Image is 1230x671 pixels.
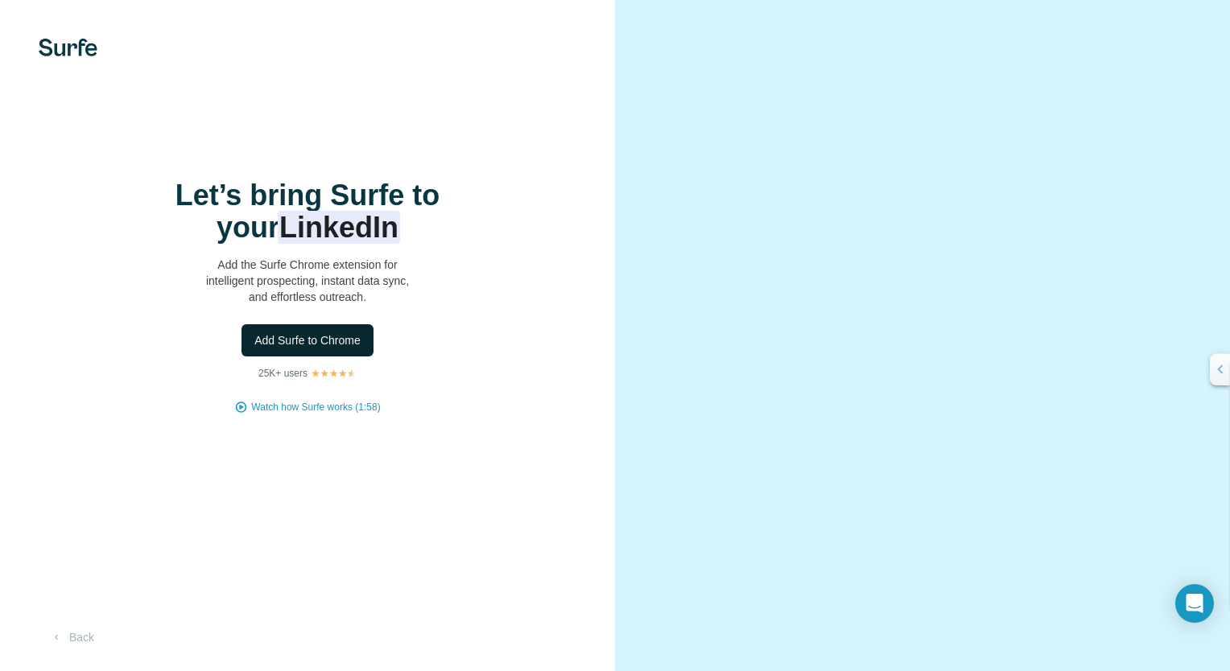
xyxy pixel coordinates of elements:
p: Add the Surfe Chrome extension for intelligent prospecting, instant data sync, and effortless out... [147,257,468,305]
button: Back [39,623,105,652]
span: LinkedIn [278,211,400,244]
button: Watch how Surfe works (1:58) [251,400,380,414]
h1: Let’s bring Surfe to your [147,179,468,244]
img: Rating Stars [311,368,357,378]
div: Open Intercom Messenger [1175,584,1214,623]
button: Add Surfe to Chrome [241,324,374,356]
p: 25K+ users [258,366,307,381]
img: Surfe's logo [39,39,97,56]
span: Add Surfe to Chrome [254,332,361,348]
